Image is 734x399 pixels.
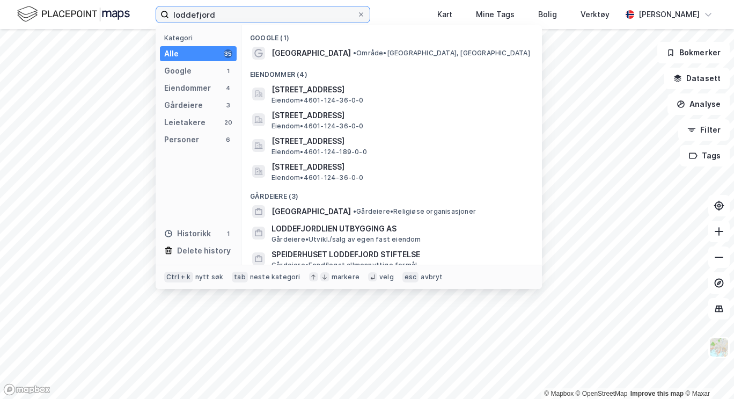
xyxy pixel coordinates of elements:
[353,207,356,215] span: •
[224,67,232,75] div: 1
[421,273,443,281] div: avbryt
[581,8,610,21] div: Verktøy
[224,49,232,58] div: 35
[680,347,734,399] iframe: Chat Widget
[241,25,542,45] div: Google (1)
[177,244,231,257] div: Delete history
[224,118,232,127] div: 20
[630,390,684,397] a: Improve this map
[164,34,237,42] div: Kategori
[164,64,192,77] div: Google
[271,148,367,156] span: Eiendom • 4601-124-189-0-0
[680,347,734,399] div: Kontrollprogram for chat
[169,6,357,23] input: Søk på adresse, matrikkel, gårdeiere, leietakere eller personer
[164,227,211,240] div: Historikk
[576,390,628,397] a: OpenStreetMap
[538,8,557,21] div: Bolig
[271,47,351,60] span: [GEOGRAPHIC_DATA]
[164,272,193,282] div: Ctrl + k
[271,173,364,182] span: Eiendom • 4601-124-36-0-0
[3,383,50,396] a: Mapbox homepage
[476,8,515,21] div: Mine Tags
[271,135,529,148] span: [STREET_ADDRESS]
[17,5,130,24] img: logo.f888ab2527a4732fd821a326f86c7f29.svg
[664,68,730,89] button: Datasett
[271,122,364,130] span: Eiendom • 4601-124-36-0-0
[437,8,452,21] div: Kart
[271,96,364,105] span: Eiendom • 4601-124-36-0-0
[164,99,203,112] div: Gårdeiere
[271,261,417,270] span: Gårdeiere • Fond/legat allmennyttige formål
[544,390,574,397] a: Mapbox
[224,101,232,110] div: 3
[657,42,730,63] button: Bokmerker
[271,205,351,218] span: [GEOGRAPHIC_DATA]
[402,272,419,282] div: esc
[353,49,530,57] span: Område • [GEOGRAPHIC_DATA], [GEOGRAPHIC_DATA]
[709,337,729,358] img: Z
[224,135,232,144] div: 6
[353,49,356,57] span: •
[271,248,529,261] span: SPEIDERHUSET LODDEFJORD STIFTELSE
[271,83,529,96] span: [STREET_ADDRESS]
[271,222,529,235] span: LODDEFJORDLIEN UTBYGGING AS
[332,273,359,281] div: markere
[353,207,476,216] span: Gårdeiere • Religiøse organisasjoner
[164,47,179,60] div: Alle
[164,116,205,129] div: Leietakere
[164,82,211,95] div: Eiendommer
[224,229,232,238] div: 1
[638,8,700,21] div: [PERSON_NAME]
[232,272,248,282] div: tab
[250,273,300,281] div: neste kategori
[271,109,529,122] span: [STREET_ADDRESS]
[195,273,224,281] div: nytt søk
[241,184,542,203] div: Gårdeiere (3)
[271,161,529,173] span: [STREET_ADDRESS]
[241,62,542,81] div: Eiendommer (4)
[224,84,232,92] div: 4
[667,93,730,115] button: Analyse
[271,235,421,244] span: Gårdeiere • Utvikl./salg av egen fast eiendom
[164,133,199,146] div: Personer
[680,145,730,166] button: Tags
[678,119,730,141] button: Filter
[379,273,394,281] div: velg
